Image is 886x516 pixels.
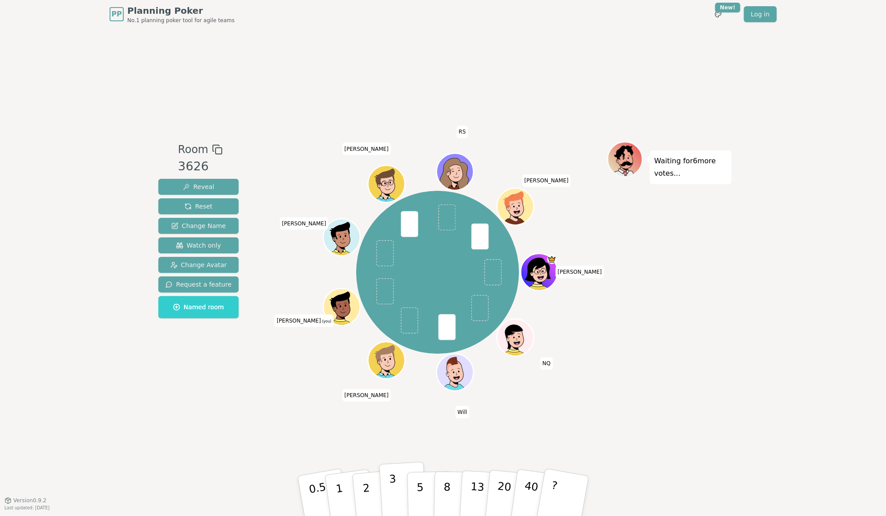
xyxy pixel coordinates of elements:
[184,202,212,211] span: Reset
[165,280,231,289] span: Request a feature
[13,497,47,504] span: Version 0.9.2
[158,296,239,318] button: Named room
[158,218,239,234] button: Change Name
[540,357,553,370] span: Click to change your name
[455,406,469,418] span: Click to change your name
[178,158,222,176] div: 3626
[274,315,333,327] span: Click to change your name
[744,6,776,22] a: Log in
[110,4,235,24] a: PPPlanning PokerNo.1 planning poker tool for agile teams
[342,389,391,402] span: Click to change your name
[158,179,239,195] button: Reveal
[654,155,727,180] p: Waiting for 6 more votes...
[522,174,571,187] span: Click to change your name
[321,319,331,323] span: (you)
[715,3,740,12] div: New!
[342,143,391,155] span: Click to change your name
[325,290,359,324] button: Click to change your avatar
[555,266,604,278] span: Click to change your name
[171,221,226,230] span: Change Name
[158,276,239,292] button: Request a feature
[280,217,329,230] span: Click to change your name
[178,142,208,158] span: Room
[111,9,122,20] span: PP
[547,255,557,264] span: Heidi is the host
[4,505,50,510] span: Last updated: [DATE]
[183,182,214,191] span: Reveal
[127,4,235,17] span: Planning Poker
[4,497,47,504] button: Version0.9.2
[127,17,235,24] span: No.1 planning poker tool for agile teams
[173,303,224,311] span: Named room
[456,126,468,138] span: Click to change your name
[170,260,227,269] span: Change Avatar
[710,6,726,22] button: New!
[158,237,239,253] button: Watch only
[158,198,239,214] button: Reset
[176,241,221,250] span: Watch only
[158,257,239,273] button: Change Avatar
